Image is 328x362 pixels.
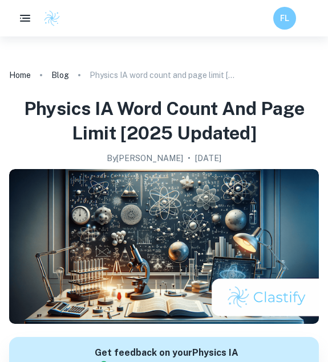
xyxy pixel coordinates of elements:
[9,67,31,83] a: Home
[51,67,69,83] a: Blog
[9,97,319,145] h1: Physics IA word count and page limit [2025 updated]
[37,10,60,27] a: Clastify logo
[278,12,291,24] h6: FL
[43,10,60,27] img: Clastify logo
[95,346,238,360] h6: Get feedback on your Physics IA
[9,169,319,324] img: Physics IA word count and page limit [2025 updated] cover image
[188,152,191,164] p: •
[273,7,296,30] button: FL
[195,152,221,164] h2: [DATE]
[107,152,183,164] h2: By [PERSON_NAME]
[90,69,238,81] p: Physics IA word count and page limit [2025 updated]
